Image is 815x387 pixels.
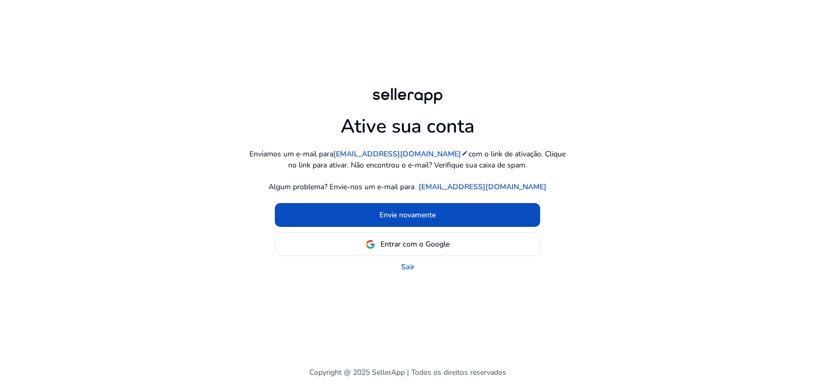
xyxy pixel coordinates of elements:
[288,149,566,170] font: com o link de ativação. Clique no link para ativar. Não encontrou o e-mail? Verifique sua caixa d...
[401,262,414,272] font: Sair
[379,210,436,220] font: Envie novamente
[341,113,474,139] font: Ative sua conta
[275,203,540,227] button: Envie novamente
[309,367,506,377] font: Copyright @ 2025 SellerApp | Todos os direitos reservados
[419,182,547,192] font: [EMAIL_ADDRESS][DOMAIN_NAME]
[461,149,469,157] mat-icon: edit
[366,240,375,249] img: google-logo.svg
[333,149,461,159] font: [EMAIL_ADDRESS][DOMAIN_NAME]
[268,182,414,192] font: Algum problema? Envie-nos um e-mail para
[380,239,449,249] font: Entrar com o Google
[275,232,540,256] button: Entrar com o Google
[249,149,333,159] font: Enviamos um e-mail para
[419,181,547,192] a: [EMAIL_ADDRESS][DOMAIN_NAME]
